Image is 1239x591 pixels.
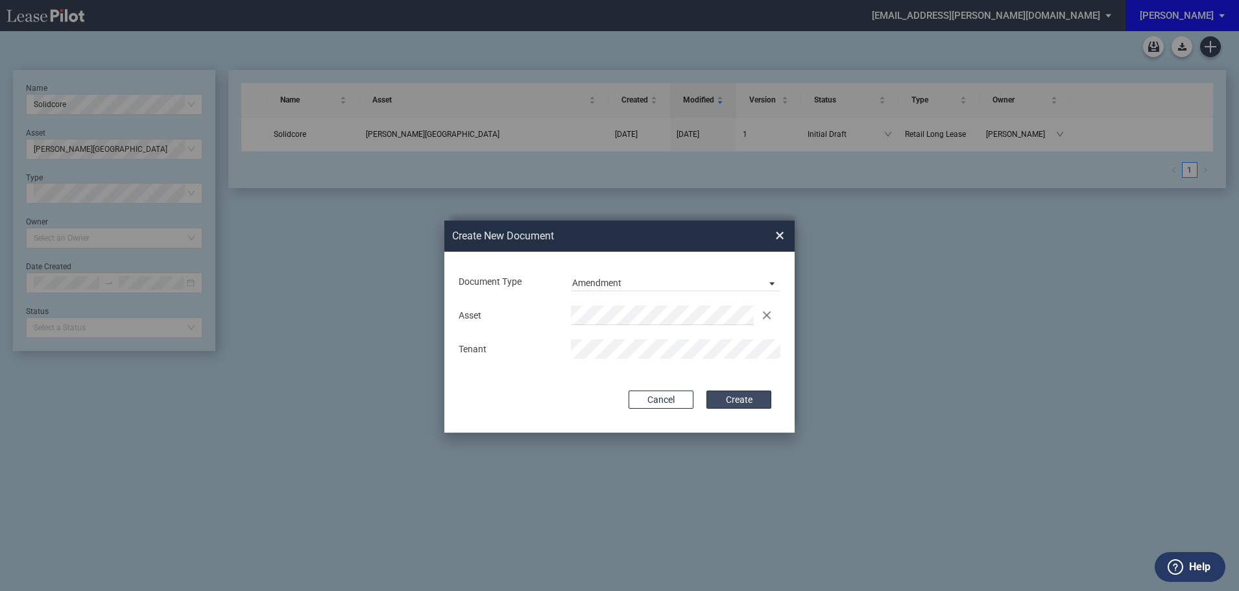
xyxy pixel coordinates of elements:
[629,391,693,409] button: Cancel
[451,309,563,322] div: Asset
[571,272,780,291] md-select: Document Type: Amendment
[451,276,563,289] div: Document Type
[775,225,784,246] span: ×
[451,343,563,356] div: Tenant
[444,221,795,433] md-dialog: Create New ...
[1189,559,1210,575] label: Help
[452,229,728,243] h2: Create New Document
[706,391,771,409] button: Create
[572,278,621,288] div: Amendment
